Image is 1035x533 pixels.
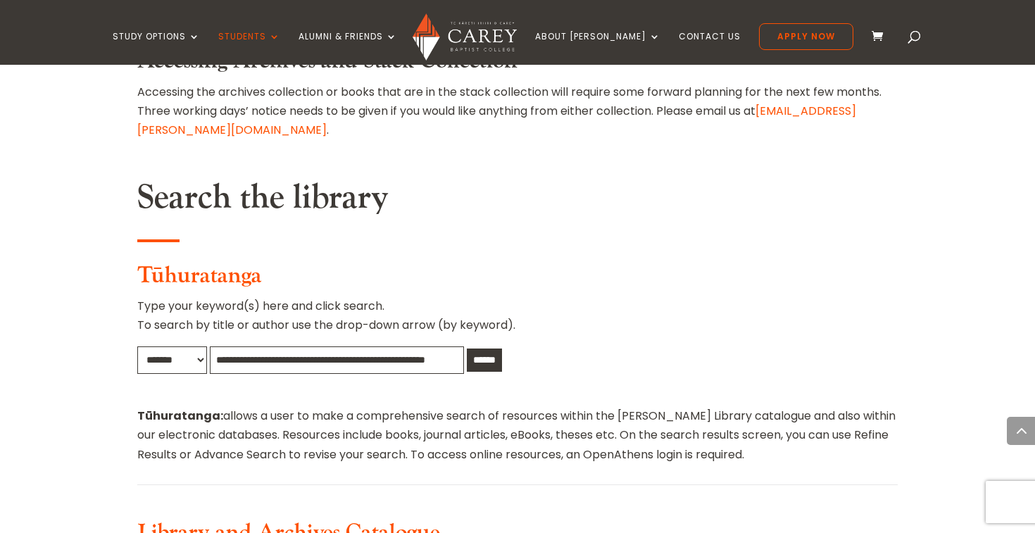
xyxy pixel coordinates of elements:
[137,177,898,225] h2: Search the library
[413,13,516,61] img: Carey Baptist College
[113,32,200,65] a: Study Options
[759,23,853,50] a: Apply Now
[679,32,741,65] a: Contact Us
[137,408,223,424] strong: Tūhuratanga:
[137,296,898,346] p: Type your keyword(s) here and click search. To search by title or author use the drop-down arrow ...
[137,48,898,82] h3: Accessing Archives and Stack Collection
[137,82,898,140] p: Accessing the archives collection or books that are in the stack collection will require some for...
[535,32,660,65] a: About [PERSON_NAME]
[218,32,280,65] a: Students
[137,406,898,464] p: allows a user to make a comprehensive search of resources within the [PERSON_NAME] Library catalo...
[299,32,397,65] a: Alumni & Friends
[137,263,898,296] h3: Tūhuratanga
